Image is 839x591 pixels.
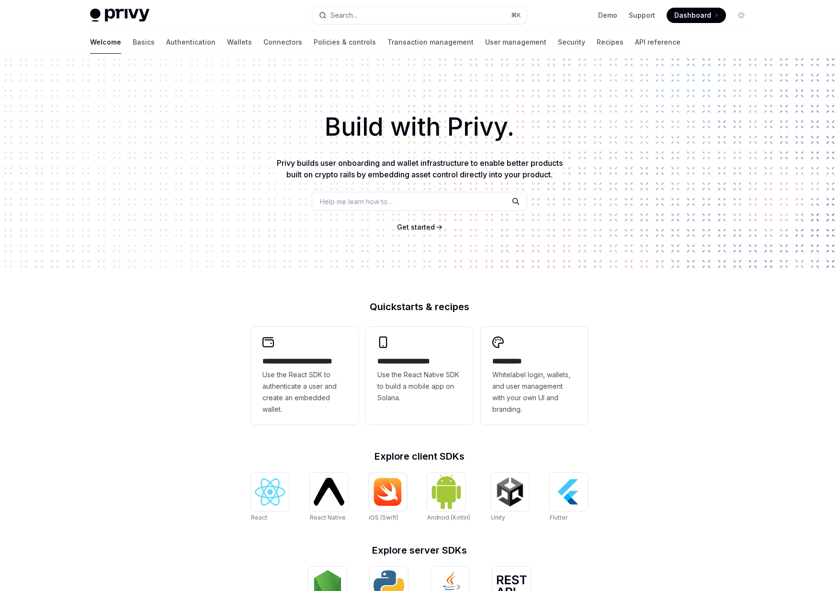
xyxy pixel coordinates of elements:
img: light logo [90,9,149,22]
a: Get started [397,222,435,232]
a: Android (Kotlin)Android (Kotlin) [427,473,470,522]
span: Android (Kotlin) [427,514,470,521]
span: React Native [310,514,346,521]
a: UnityUnity [491,473,529,522]
span: Privy builds user onboarding and wallet infrastructure to enable better products built on crypto ... [277,158,563,179]
a: **** *****Whitelabel login, wallets, and user management with your own UI and branding. [481,327,588,425]
span: Get started [397,223,435,231]
span: Use the React Native SDK to build a mobile app on Solana. [377,369,462,404]
a: FlutterFlutter [550,473,588,522]
a: Welcome [90,31,121,54]
a: Recipes [597,31,624,54]
a: Connectors [263,31,302,54]
a: Support [629,11,655,20]
span: Unity [491,514,505,521]
img: React [255,478,285,506]
span: React [251,514,267,521]
a: **** **** **** ***Use the React Native SDK to build a mobile app on Solana. [366,327,473,425]
span: ⌘ K [511,12,521,19]
a: iOS (Swift)iOS (Swift) [369,473,407,522]
span: Whitelabel login, wallets, and user management with your own UI and branding. [492,369,577,415]
img: Flutter [554,476,584,507]
div: Search... [330,10,357,21]
a: Basics [133,31,155,54]
a: ReactReact [251,473,289,522]
span: Use the React SDK to authenticate a user and create an embedded wallet. [262,369,347,415]
h2: Explore server SDKs [251,545,588,555]
a: Dashboard [667,8,726,23]
a: Authentication [166,31,215,54]
a: Wallets [227,31,252,54]
img: Android (Kotlin) [431,474,462,510]
a: Demo [598,11,617,20]
span: Dashboard [674,11,711,20]
button: Search...⌘K [312,7,527,24]
a: Transaction management [387,31,474,54]
h2: Explore client SDKs [251,452,588,461]
span: iOS (Swift) [369,514,398,521]
h2: Quickstarts & recipes [251,302,588,312]
h1: Build with Privy. [15,108,824,146]
a: User management [485,31,546,54]
a: Policies & controls [314,31,376,54]
img: Unity [495,476,525,507]
img: iOS (Swift) [373,477,403,506]
a: React NativeReact Native [310,473,348,522]
button: Toggle dark mode [734,8,749,23]
a: API reference [635,31,680,54]
img: React Native [314,478,344,505]
span: Help me learn how to… [320,197,393,207]
a: Security [558,31,585,54]
span: Flutter [550,514,567,521]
